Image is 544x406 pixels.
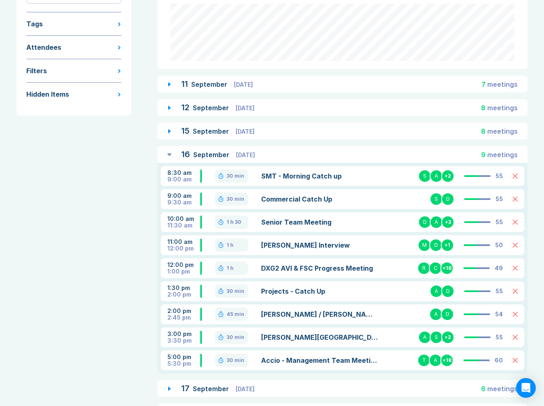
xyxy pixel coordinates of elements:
div: A [429,308,442,321]
div: 2:00 pm [167,308,200,314]
div: 1:30 pm [167,285,200,291]
div: A [429,354,442,367]
div: Open Intercom Messenger [516,378,536,398]
div: Attendees [26,42,61,52]
div: Hidden Items [26,89,69,99]
a: [PERSON_NAME] Interview [261,240,378,250]
span: 8 [481,104,486,112]
span: 7 [481,80,486,88]
span: [DATE] [234,81,253,88]
div: + 2 [441,331,454,344]
button: Delete [513,197,518,202]
div: 30 min [227,288,244,295]
span: 11 [181,79,188,89]
div: 30 min [227,357,244,364]
button: Delete [513,289,518,294]
div: 55 [495,288,503,295]
div: 54 [495,311,503,318]
a: [PERSON_NAME] / [PERSON_NAME] - 1:1 Meeting [261,309,378,319]
span: September [193,127,231,135]
div: + 18 [440,262,454,275]
div: Tags [26,19,43,29]
span: meeting s [487,104,518,112]
div: 55 [495,196,503,202]
div: S [430,193,443,206]
div: 30 min [227,173,244,179]
div: 1 h [227,265,234,271]
a: Senior Team Meeting [261,217,378,227]
div: R [417,262,431,275]
div: 55 [495,219,503,225]
div: D [441,285,454,298]
div: S [418,169,431,183]
div: A [418,331,431,344]
span: September [193,151,231,159]
button: Delete [513,312,518,317]
span: [DATE] [236,385,255,392]
span: 8 [481,127,486,135]
div: 2:00 pm [167,291,200,298]
div: + 18 [440,354,454,367]
div: Filters [26,66,47,76]
span: meeting s [487,80,518,88]
div: 8:30 am [167,169,200,176]
span: meeting s [487,385,518,393]
span: 6 [481,385,486,393]
button: Delete [513,220,518,225]
div: 49 [495,265,503,271]
div: 30 min [227,196,244,202]
div: T [417,354,431,367]
a: Accio - Management Team Meeting Completion of Meeting minute [261,355,378,365]
div: 9:30 am [167,199,200,206]
div: 11:00 am [167,239,200,245]
div: 11:30 am [167,222,200,229]
div: 30 min [227,334,244,341]
span: meeting s [487,151,518,159]
div: 10:00 am [167,216,200,222]
div: D [429,239,442,252]
div: 12:00 pm [167,262,200,268]
div: 1:00 pm [167,268,200,275]
div: 1 h 30 [227,219,241,225]
div: D [441,193,454,206]
span: 16 [181,149,190,159]
span: 9 [481,151,486,159]
span: 12 [181,102,190,112]
div: + 3 [441,216,454,229]
div: 55 [495,334,503,341]
div: 5:30 pm [167,360,200,367]
button: Delete [513,266,518,271]
div: D [418,216,431,229]
span: meeting s [487,127,518,135]
span: [DATE] [236,128,255,135]
a: Commercial Catch Up [261,194,378,204]
div: C [429,262,442,275]
div: 55 [495,173,503,179]
a: [PERSON_NAME][GEOGRAPHIC_DATA] Access Walkway Update [261,332,378,342]
div: 3:30 pm [167,337,200,344]
div: 9:00 am [167,193,200,199]
button: Delete [513,174,518,179]
button: Delete [513,243,518,248]
div: 45 min [227,311,244,318]
span: September [193,385,231,393]
div: A [430,216,443,229]
div: D [441,308,454,321]
span: 15 [181,126,190,136]
span: September [191,80,229,88]
div: 60 [495,357,503,364]
button: Delete [513,358,518,363]
div: + 2 [441,169,454,183]
span: September [193,104,231,112]
div: 50 [495,242,503,248]
div: 5:00 pm [167,354,200,360]
a: DXG2 AVI & FSC Progress Meeting [261,263,378,273]
a: SMT - Morning Catch up [261,171,378,181]
div: 3:00 pm [167,331,200,337]
span: 17 [181,383,190,393]
div: M [418,239,431,252]
div: A [430,285,443,298]
div: A [430,169,443,183]
span: [DATE] [236,104,255,111]
div: 2:45 pm [167,314,200,321]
